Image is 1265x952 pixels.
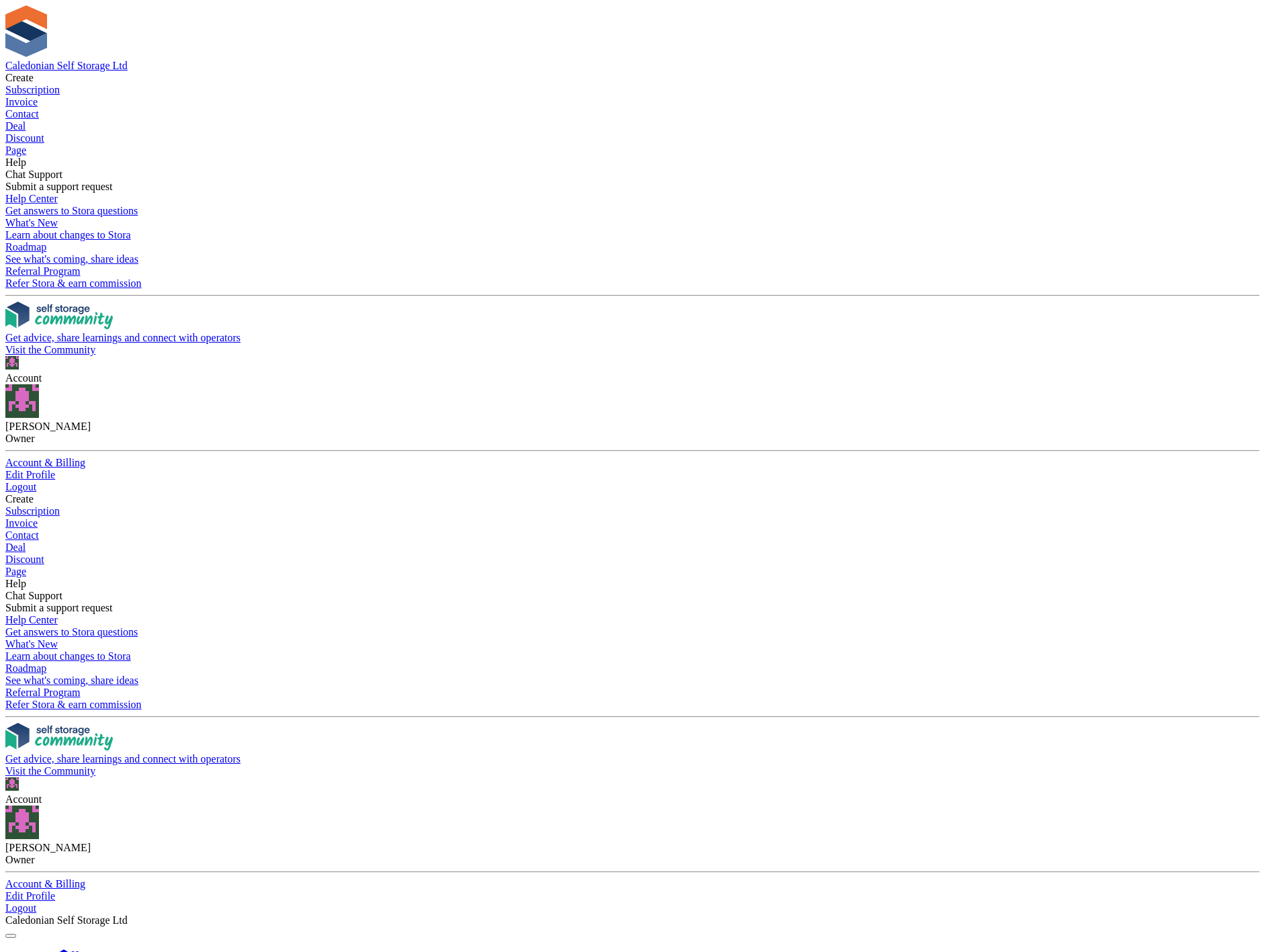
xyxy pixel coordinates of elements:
a: Get advice, share learnings and connect with operators Visit the Community [5,723,1260,777]
a: Discount [5,132,1260,144]
a: Page [5,566,1260,578]
a: Referral Program Refer Stora & earn commission [5,265,1260,290]
button: Close navigation [5,934,16,938]
div: Refer Stora & earn commission [5,699,1260,711]
div: Refer Stora & earn commission [5,277,1260,290]
div: Get advice, share learnings and connect with operators [5,753,1260,765]
a: Subscription [5,505,1260,517]
div: Learn about changes to Stora [5,650,1260,662]
a: What's New Learn about changes to Stora [5,638,1260,662]
span: Account [5,793,42,805]
span: Referral Program [5,265,81,277]
a: Logout [5,902,1260,914]
div: Caledonian Self Storage Ltd [5,914,1260,926]
div: Owner [5,433,1260,445]
span: Referral Program [5,687,81,698]
div: Get answers to Stora questions [5,205,1260,217]
a: Subscription [5,84,1260,96]
span: Help Center [5,193,58,204]
a: Get advice, share learnings and connect with operators Visit the Community [5,302,1260,356]
div: Get answers to Stora questions [5,626,1260,638]
span: Create [5,72,34,83]
img: Lois Holling [5,777,19,791]
span: Visit the Community [5,344,95,355]
a: Deal [5,120,1260,132]
span: Chat Support [5,169,62,180]
img: community-logo-e120dcb29bea30313fccf008a00513ea5fe9ad107b9d62852cae38739ed8438e.svg [5,723,113,750]
a: Edit Profile [5,469,1260,481]
span: Help Center [5,614,58,625]
a: Account & Billing [5,878,1260,890]
span: What's New [5,217,58,228]
a: Account & Billing [5,457,1260,469]
a: Page [5,144,1260,157]
img: community-logo-e120dcb29bea30313fccf008a00513ea5fe9ad107b9d62852cae38739ed8438e.svg [5,302,113,329]
span: Visit the Community [5,765,95,777]
a: Contact [5,108,1260,120]
a: Roadmap See what's coming, share ideas [5,241,1260,265]
div: Submit a support request [5,181,1260,193]
div: Owner [5,854,1260,866]
a: What's New Learn about changes to Stora [5,217,1260,241]
div: Learn about changes to Stora [5,229,1260,241]
a: Discount [5,554,1260,566]
span: Help [5,578,26,589]
img: Lois Holling [5,384,39,418]
a: Invoice [5,96,1260,108]
a: Logout [5,481,1260,493]
img: Lois Holling [5,806,39,839]
div: [PERSON_NAME] [5,842,1260,854]
a: Help Center Get answers to Stora questions [5,614,1260,638]
span: Account [5,372,42,384]
div: See what's coming, share ideas [5,675,1260,687]
div: [PERSON_NAME] [5,421,1260,433]
a: Deal [5,542,1260,554]
div: Get advice, share learnings and connect with operators [5,332,1260,344]
a: Caledonian Self Storage Ltd [5,60,128,71]
span: Create [5,493,34,505]
a: Roadmap See what's coming, share ideas [5,662,1260,687]
div: See what's coming, share ideas [5,253,1260,265]
span: Help [5,157,26,168]
a: Help Center Get answers to Stora questions [5,193,1260,217]
span: What's New [5,638,58,650]
a: Invoice [5,517,1260,529]
span: Roadmap [5,241,46,253]
span: Roadmap [5,662,46,674]
div: Submit a support request [5,602,1260,614]
a: Contact [5,529,1260,542]
img: Lois Holling [5,356,19,370]
span: Chat Support [5,590,62,601]
a: Referral Program Refer Stora & earn commission [5,687,1260,711]
a: Edit Profile [5,890,1260,902]
img: stora-icon-8386f47178a22dfd0bd8f6a31ec36ba5ce8667c1dd55bd0f319d3a0aa187defe.svg [5,5,47,57]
